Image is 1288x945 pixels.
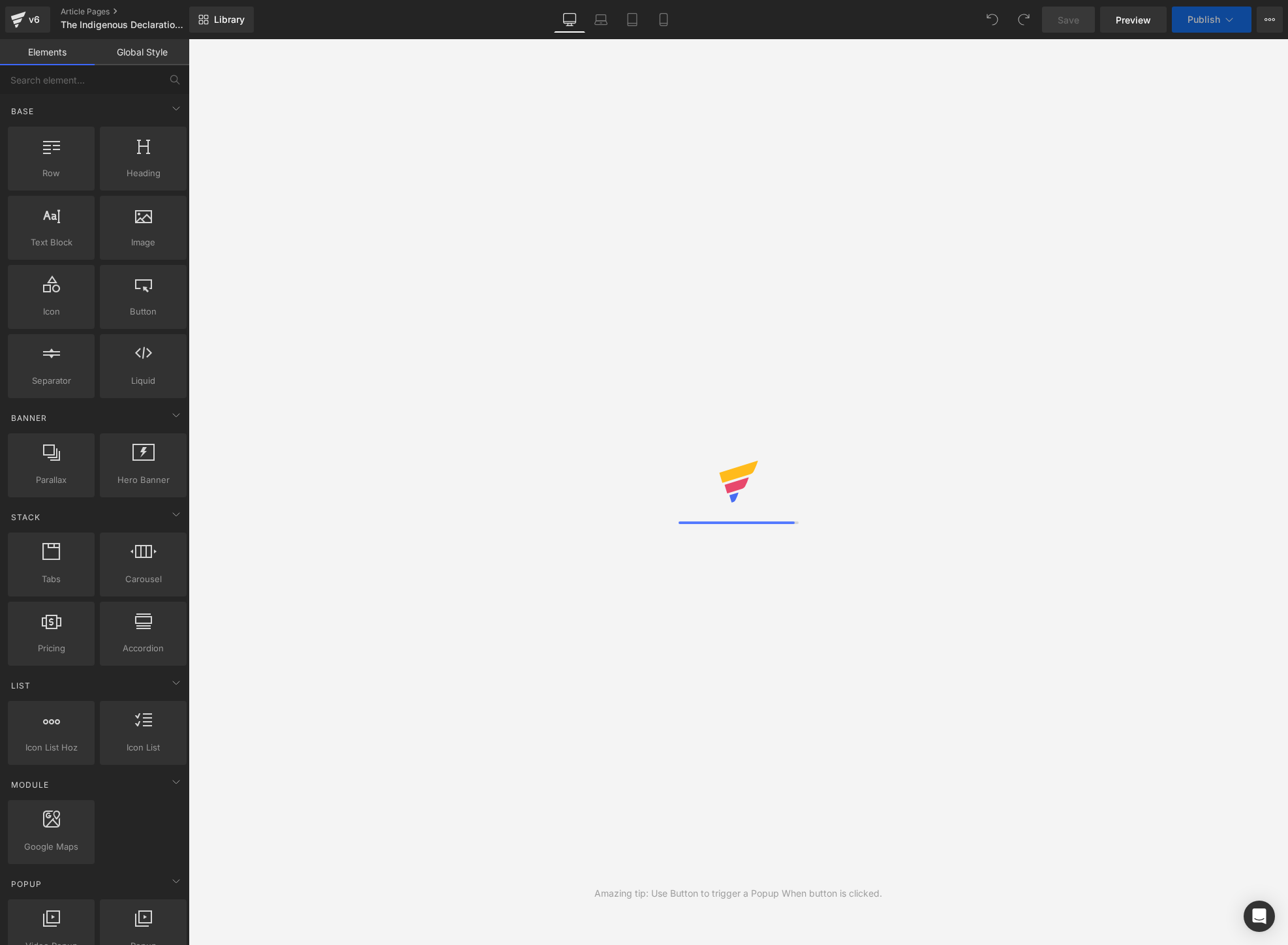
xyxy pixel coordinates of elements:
button: Undo [979,7,1005,33]
span: Icon List Hoz [12,741,91,754]
span: Module [10,779,50,791]
span: Separator [12,374,91,388]
span: Row [12,166,91,180]
span: Button [104,305,183,318]
div: Amazing tip: Use Button to trigger a Popup When button is clicked. [594,886,882,901]
span: Parallax [12,473,91,487]
a: Tablet [617,7,648,33]
span: Accordion [104,642,183,655]
span: List [10,679,32,692]
span: Image [104,236,183,249]
span: Stack [10,511,42,523]
a: Global Style [95,39,189,65]
span: Tabs [12,572,91,586]
span: The Indigenous Declaration – Survival Depends On It [61,20,186,30]
span: Popup [10,878,43,890]
span: Base [10,105,35,117]
span: Preview [1116,13,1151,27]
div: Open Intercom Messenger [1244,901,1275,932]
span: Text Block [12,236,91,249]
span: Icon [12,305,91,318]
a: Laptop [585,7,617,33]
button: Publish [1172,7,1251,33]
a: v6 [5,7,50,33]
a: Article Pages [61,7,211,17]
a: Preview [1100,7,1167,33]
span: Liquid [104,374,183,388]
button: Redo [1011,7,1037,33]
span: Publish [1188,14,1220,25]
span: Hero Banner [104,473,183,487]
a: New Library [189,7,254,33]
div: v6 [26,11,42,28]
span: Carousel [104,572,183,586]
span: Save [1058,13,1079,27]
span: Banner [10,412,48,424]
span: Icon List [104,741,183,754]
a: Mobile [648,7,679,33]
span: Heading [104,166,183,180]
a: Desktop [554,7,585,33]
span: Library [214,14,245,25]
span: Pricing [12,642,91,655]
span: Google Maps [12,840,91,854]
button: More [1257,7,1283,33]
